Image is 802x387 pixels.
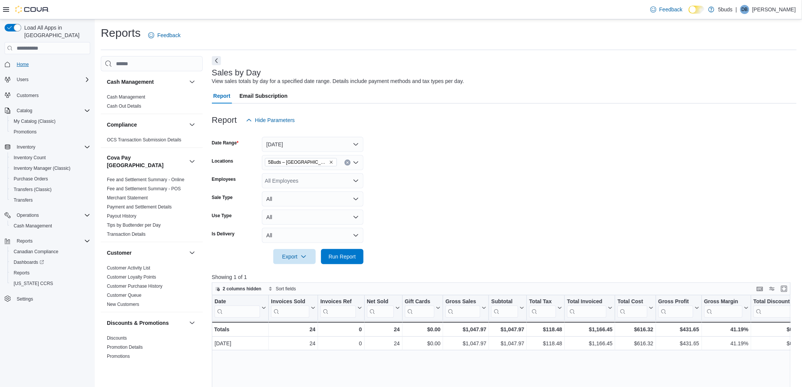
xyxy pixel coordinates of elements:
[107,354,130,359] a: Promotions
[107,344,143,350] span: Promotion Details
[367,298,393,318] div: Net Sold
[15,6,49,13] img: Cova
[276,286,296,292] span: Sort fields
[753,298,794,306] div: Total Discount
[8,152,93,163] button: Inventory Count
[262,137,363,152] button: [DATE]
[107,213,136,219] span: Payout History
[704,325,748,334] div: 41.19%
[320,298,356,306] div: Invoices Ref
[14,249,58,255] span: Canadian Compliance
[14,197,33,203] span: Transfers
[2,210,93,221] button: Operations
[8,116,93,127] button: My Catalog (Classic)
[101,263,203,312] div: Customer
[101,25,141,41] h1: Reports
[14,106,35,115] button: Catalog
[14,294,90,304] span: Settings
[491,298,518,306] div: Subtotal
[11,164,90,173] span: Inventory Manager (Classic)
[753,325,800,334] div: $0.00
[107,249,132,257] h3: Customer
[11,117,59,126] a: My Catalog (Classic)
[753,298,794,318] div: Total Discount
[445,325,486,334] div: $1,047.97
[107,103,141,109] a: Cash Out Details
[689,6,705,14] input: Dark Mode
[2,142,93,152] button: Inventory
[8,127,93,137] button: Promotions
[107,284,163,289] a: Customer Purchase History
[107,231,146,237] span: Transaction Details
[2,105,93,116] button: Catalog
[14,60,32,69] a: Home
[107,121,186,128] button: Compliance
[445,339,486,348] div: $1,047.97
[212,116,237,125] h3: Report
[11,153,90,162] span: Inventory Count
[188,120,197,129] button: Compliance
[404,298,434,306] div: Gift Cards
[14,75,90,84] span: Users
[14,91,42,100] a: Customers
[107,154,186,169] button: Cova Pay [GEOGRAPHIC_DATA]
[107,137,182,143] a: OCS Transaction Submission Details
[491,298,524,318] button: Subtotal
[107,186,181,191] a: Fee and Settlement Summary - POS
[14,295,36,304] a: Settings
[213,88,230,103] span: Report
[353,178,359,184] button: Open list of options
[11,196,90,205] span: Transfers
[567,298,612,318] button: Total Invoiced
[14,143,38,152] button: Inventory
[704,339,749,348] div: 41.19%
[567,298,606,318] div: Total Invoiced
[617,339,653,348] div: $616.32
[271,298,315,318] button: Invoices Sold
[8,257,93,268] a: Dashboards
[17,61,29,67] span: Home
[11,221,90,230] span: Cash Management
[2,74,93,85] button: Users
[107,222,161,228] span: Tips by Budtender per Day
[529,339,562,348] div: $118.48
[617,325,653,334] div: $616.32
[107,103,141,109] span: Cash Out Details
[107,195,148,201] a: Merchant Statement
[212,194,233,201] label: Sale Type
[11,174,90,183] span: Purchase Orders
[215,298,260,318] div: Date
[736,5,737,14] p: |
[273,249,316,264] button: Export
[529,325,562,334] div: $118.48
[659,6,683,13] span: Feedback
[243,113,298,128] button: Hide Parameters
[405,339,441,348] div: $0.00
[321,249,363,264] button: Run Report
[445,298,480,306] div: Gross Sales
[11,279,90,288] span: Washington CCRS
[753,339,800,348] div: $0.00
[404,298,440,318] button: Gift Cards
[188,318,197,327] button: Discounts & Promotions
[11,164,74,173] a: Inventory Manager (Classic)
[11,127,40,136] a: Promotions
[14,60,90,69] span: Home
[8,163,93,174] button: Inventory Manager (Classic)
[718,5,733,14] p: 5buds
[320,298,362,318] button: Invoices Ref
[265,284,299,293] button: Sort fields
[658,298,699,318] button: Gross Profit
[753,298,800,318] button: Total Discount
[212,231,235,237] label: Is Delivery
[329,160,334,165] button: Remove 5Buds – Humboldt from selection in this group
[353,160,359,166] button: Open list of options
[11,247,90,256] span: Canadian Compliance
[529,298,556,318] div: Total Tax
[107,265,150,271] a: Customer Activity List
[107,249,186,257] button: Customer
[157,31,180,39] span: Feedback
[278,249,311,264] span: Export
